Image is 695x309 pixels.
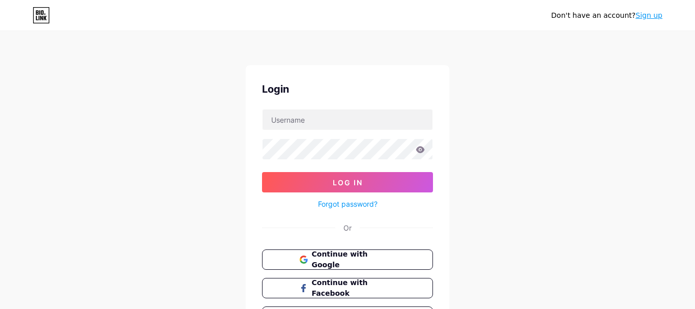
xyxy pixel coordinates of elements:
[262,81,433,97] div: Login
[262,172,433,192] button: Log In
[262,278,433,298] button: Continue with Facebook
[333,178,363,187] span: Log In
[262,249,433,270] button: Continue with Google
[263,109,432,130] input: Username
[312,277,396,299] span: Continue with Facebook
[318,199,378,209] a: Forgot password?
[312,249,396,270] span: Continue with Google
[635,11,662,19] a: Sign up
[551,10,662,21] div: Don't have an account?
[343,222,352,233] div: Or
